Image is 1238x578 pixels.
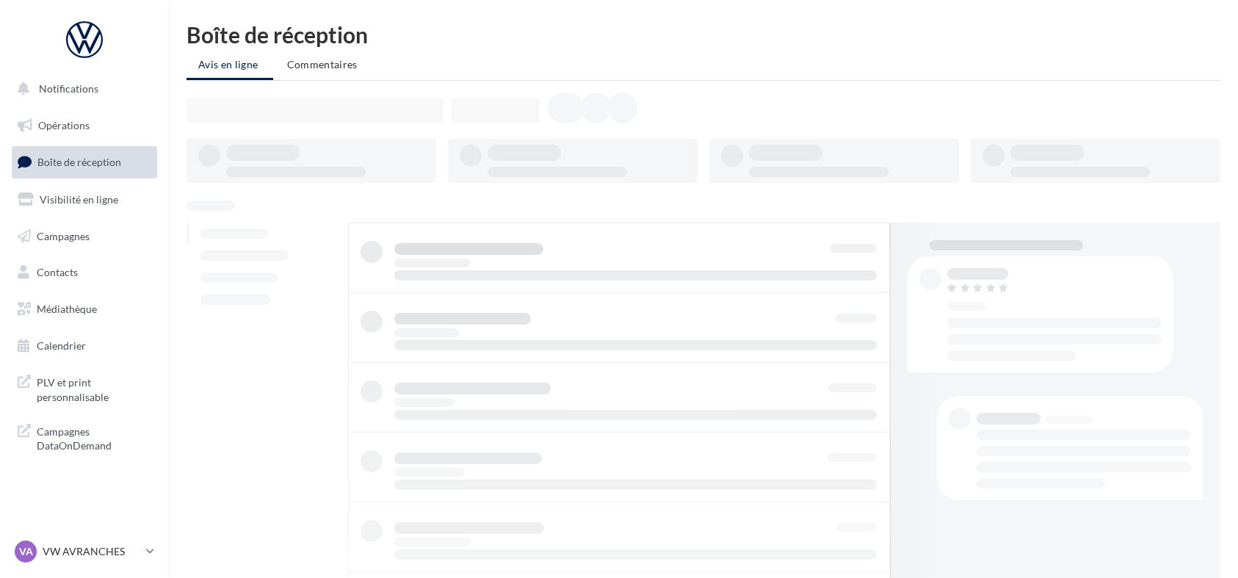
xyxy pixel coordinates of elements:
span: Médiathèque [37,303,97,315]
span: PLV et print personnalisable [37,372,151,404]
a: Campagnes DataOnDemand [9,416,160,459]
a: Calendrier [9,330,160,361]
a: Boîte de réception [9,146,160,178]
a: Campagnes [9,221,160,252]
a: Contacts [9,257,160,288]
a: Visibilité en ligne [9,184,160,215]
span: Campagnes DataOnDemand [37,422,151,453]
div: Boîte de réception [187,24,1220,46]
span: Commentaires [287,58,358,71]
span: VA [19,544,33,559]
a: Opérations [9,110,160,141]
span: Visibilité en ligne [40,193,118,206]
a: Médiathèque [9,294,160,325]
span: Campagnes [37,229,90,242]
a: PLV et print personnalisable [9,366,160,410]
a: VA VW AVRANCHES [12,538,157,566]
span: Contacts [37,266,78,278]
p: VW AVRANCHES [43,544,140,559]
span: Opérations [38,119,90,131]
button: Notifications [9,73,154,104]
span: Notifications [39,82,98,95]
span: Boîte de réception [37,156,121,168]
span: Calendrier [37,339,86,352]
